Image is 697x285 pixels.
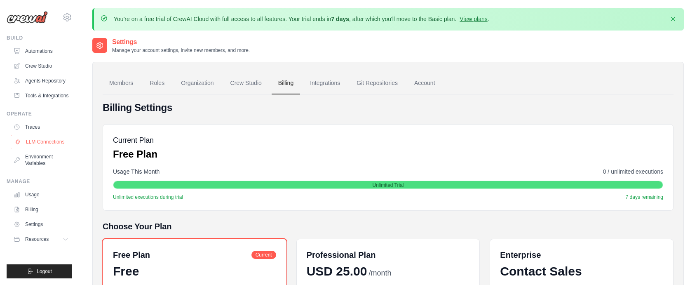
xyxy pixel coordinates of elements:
[368,268,391,279] span: /month
[408,72,442,94] a: Account
[10,45,72,58] a: Automations
[112,37,250,47] h2: Settings
[113,134,157,146] h5: Current Plan
[307,249,376,261] h6: Professional Plan
[113,167,160,176] span: Usage This Month
[460,16,487,22] a: View plans
[10,233,72,246] button: Resources
[10,89,72,102] a: Tools & Integrations
[25,236,49,243] span: Resources
[603,167,663,176] span: 0 / unlimited executions
[7,264,72,278] button: Logout
[7,111,72,117] div: Operate
[7,178,72,185] div: Manage
[224,72,268,94] a: Crew Studio
[37,268,52,275] span: Logout
[113,148,157,161] p: Free Plan
[626,194,663,200] span: 7 days remaining
[11,135,73,148] a: LLM Connections
[174,72,220,94] a: Organization
[7,35,72,41] div: Build
[500,264,663,279] div: Contact Sales
[10,218,72,231] a: Settings
[10,120,72,134] a: Traces
[10,188,72,201] a: Usage
[143,72,171,94] a: Roles
[7,11,48,24] img: Logo
[303,72,347,94] a: Integrations
[331,16,349,22] strong: 7 days
[350,72,404,94] a: Git Repositories
[10,59,72,73] a: Crew Studio
[103,221,674,232] h5: Choose Your Plan
[114,15,489,23] p: You're on a free trial of CrewAI Cloud with full access to all features. Your trial ends in , aft...
[10,74,72,87] a: Agents Repository
[113,264,276,279] div: Free
[103,72,140,94] a: Members
[10,150,72,170] a: Environment Variables
[113,194,183,200] span: Unlimited executions during trial
[103,101,674,114] h4: Billing Settings
[272,72,300,94] a: Billing
[10,203,72,216] a: Billing
[251,251,276,259] span: Current
[500,249,663,261] h6: Enterprise
[113,249,150,261] h6: Free Plan
[372,182,404,188] span: Unlimited Trial
[307,264,367,279] span: USD 25.00
[112,47,250,54] p: Manage your account settings, invite new members, and more.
